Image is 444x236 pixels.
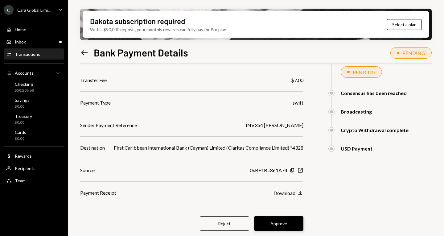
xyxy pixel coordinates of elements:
[4,36,64,47] a: Inbox
[114,144,303,151] div: First Caribbean International Bank (Cayman) Limited (Claritas Compliance Limited) *4328
[15,81,34,87] div: Checking
[80,77,107,84] div: Transfer Fee
[4,175,64,186] a: Team
[4,80,64,94] a: Checking$58,208.68
[4,112,64,126] a: Treasury$0.00
[80,189,116,197] div: Payment Receipt
[4,24,64,35] a: Home
[4,5,14,15] div: C
[4,67,64,78] a: Accounts
[4,150,64,161] a: Rewards
[4,96,64,110] a: Savings$0.00
[200,216,249,231] button: Reject
[15,166,35,171] div: Recipients
[15,70,34,76] div: Accounts
[15,178,26,183] div: Team
[94,46,188,59] h1: Bank Payment Details
[80,144,105,151] div: Destination
[250,167,287,174] div: 0xBE1B...861A74
[353,69,376,75] div: PENDING
[15,88,34,93] div: $58,208.68
[15,136,26,141] div: $0.00
[273,190,303,197] button: Download
[15,153,32,159] div: Rewards
[15,27,26,32] div: Home
[402,50,425,56] div: PENDING
[80,99,111,106] div: Payment Type
[273,190,295,196] div: Download
[387,19,422,30] button: Select a plan
[80,167,95,174] div: Source
[341,146,372,151] div: USD Payment
[341,127,409,133] div: Crypto Withdrawal complete
[293,99,303,106] div: swift
[15,104,30,109] div: $0.00
[4,163,64,174] a: Recipients
[254,216,303,231] button: Approve
[246,122,303,129] div: INV354 [PERSON_NAME]
[15,130,26,135] div: Cards
[4,48,64,60] a: Transactions
[15,97,30,103] div: Savings
[15,120,32,125] div: $0.00
[341,109,372,114] div: Broadcasting
[90,16,185,26] div: Dakota subscription required
[15,114,32,119] div: Treasury
[341,90,407,96] div: Consensus has been reached
[17,7,51,13] div: Cara Global Limi...
[4,128,64,143] a: Cards$0.00
[15,39,26,44] div: Inbox
[15,52,40,57] div: Transactions
[80,122,137,129] div: Sender Payment Reference
[90,26,227,33] div: With a $90,000 deposit, your monthly rewards can fully pay for Pro plan.
[291,77,303,84] div: $7.00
